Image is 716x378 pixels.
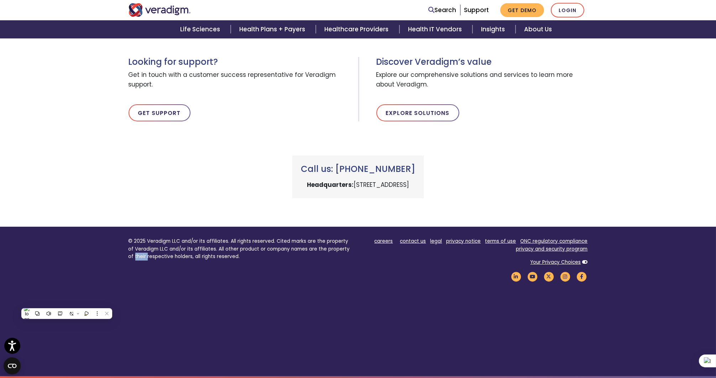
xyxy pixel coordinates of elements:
a: contact us [400,238,426,245]
a: privacy notice [446,238,481,245]
a: Get Demo [500,3,544,17]
a: Veradigm Facebook Link [576,273,588,280]
strong: Headquarters: [307,180,354,189]
a: Insights [472,20,516,38]
span: Get in touch with a customer success representative for Veradigm support. [129,67,353,93]
h3: Discover Veradigm’s value [376,57,588,67]
button: Open CMP widget [4,357,21,374]
h3: Looking for support? [129,57,353,67]
a: About Us [516,20,560,38]
a: Veradigm YouTube Link [527,273,539,280]
a: Veradigm Twitter Link [543,273,555,280]
a: ONC regulatory compliance [521,238,588,245]
a: Support [464,6,489,14]
a: Health IT Vendors [399,20,472,38]
a: Your Privacy Choices [531,259,581,266]
span: Explore our comprehensive solutions and services to learn more about Veradigm. [376,67,588,93]
a: Veradigm LinkedIn Link [510,273,522,280]
a: Veradigm Instagram Link [559,273,571,280]
a: Life Sciences [172,20,231,38]
a: Search [429,5,456,15]
a: terms of use [485,238,516,245]
p: [STREET_ADDRESS] [301,180,415,190]
a: Get Support [129,104,190,121]
a: Health Plans + Payers [231,20,316,38]
a: privacy and security program [516,246,588,252]
p: © 2025 Veradigm LLC and/or its affiliates. All rights reserved. Cited marks are the property of V... [129,237,353,261]
a: careers [375,238,393,245]
img: Veradigm logo [129,3,191,17]
a: Explore Solutions [376,104,459,121]
a: Login [551,3,584,17]
h3: Call us: [PHONE_NUMBER] [301,164,415,174]
a: Healthcare Providers [316,20,399,38]
a: legal [430,238,442,245]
